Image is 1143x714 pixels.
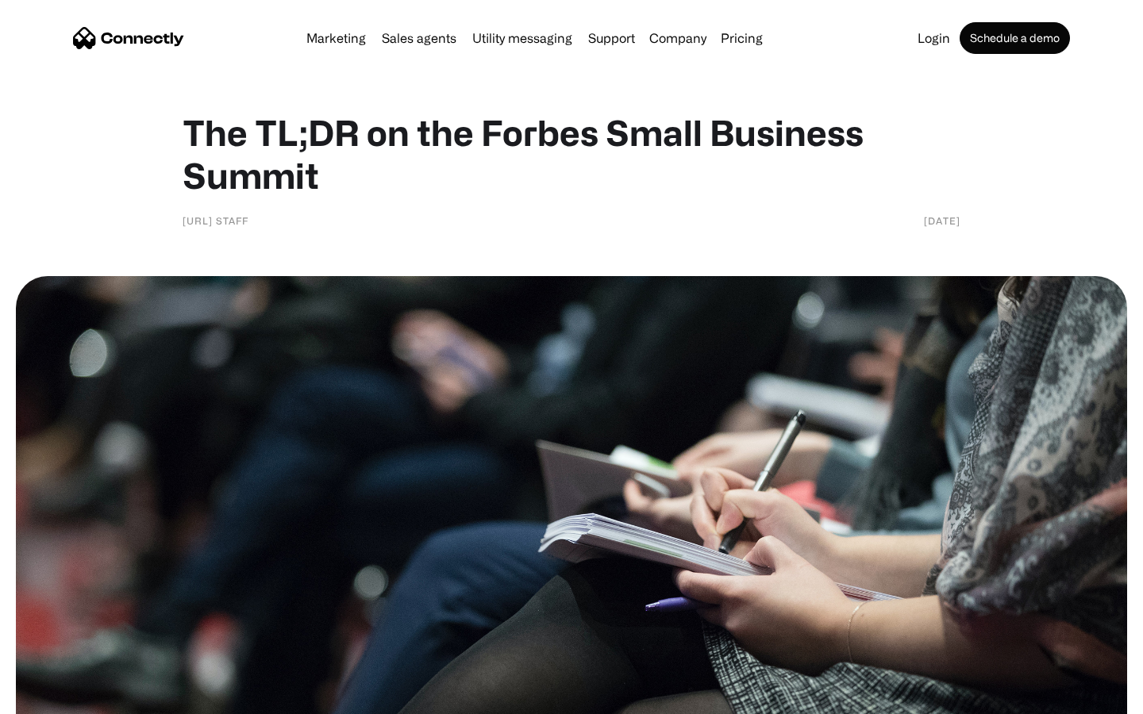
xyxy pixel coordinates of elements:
[375,32,463,44] a: Sales agents
[183,111,960,197] h1: The TL;DR on the Forbes Small Business Summit
[582,32,641,44] a: Support
[649,27,706,49] div: Company
[911,32,956,44] a: Login
[16,686,95,708] aside: Language selected: English
[183,213,248,228] div: [URL] Staff
[32,686,95,708] ul: Language list
[466,32,579,44] a: Utility messaging
[714,32,769,44] a: Pricing
[300,32,372,44] a: Marketing
[960,22,1070,54] a: Schedule a demo
[924,213,960,228] div: [DATE]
